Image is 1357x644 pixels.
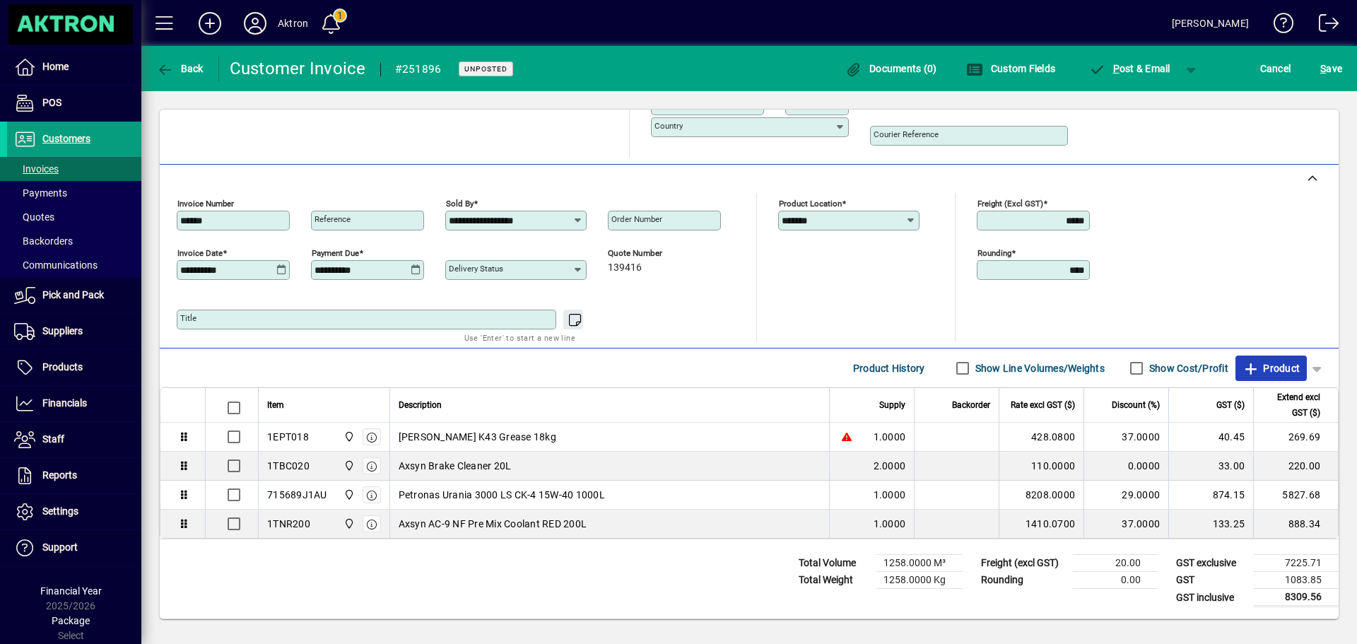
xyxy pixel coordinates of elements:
[7,314,141,349] a: Suppliers
[340,487,356,503] span: Central
[7,229,141,253] a: Backorders
[14,211,54,223] span: Quotes
[792,572,876,589] td: Total Weight
[42,397,87,409] span: Financials
[153,56,207,81] button: Back
[42,289,104,300] span: Pick and Pack
[842,56,941,81] button: Documents (0)
[966,63,1055,74] span: Custom Fields
[845,63,937,74] span: Documents (0)
[1168,481,1253,510] td: 874.15
[1088,63,1170,74] span: ost & Email
[1254,572,1339,589] td: 1083.85
[399,517,587,531] span: Axsyn AC-9 NF Pre Mix Coolant RED 200L
[156,63,204,74] span: Back
[177,248,223,258] mat-label: Invoice date
[1008,488,1075,502] div: 8208.0000
[874,459,906,473] span: 2.0000
[1083,481,1168,510] td: 29.0000
[233,11,278,36] button: Profile
[7,458,141,493] a: Reports
[399,488,605,502] span: Petronas Urania 3000 LS CK-4 15W-40 1000L
[1081,56,1177,81] button: Post & Email
[7,157,141,181] a: Invoices
[14,259,98,271] span: Communications
[1317,56,1346,81] button: Save
[977,199,1043,209] mat-label: Freight (excl GST)
[1235,356,1307,381] button: Product
[974,555,1073,572] td: Freight (excl GST)
[14,235,73,247] span: Backorders
[315,214,351,224] mat-label: Reference
[42,433,64,445] span: Staff
[847,356,931,381] button: Product History
[464,329,575,346] mat-hint: Use 'Enter' to start a new line
[312,248,359,258] mat-label: Payment due
[1254,589,1339,607] td: 8309.56
[1169,589,1254,607] td: GST inclusive
[1011,397,1075,413] span: Rate excl GST ($)
[177,199,234,209] mat-label: Invoice number
[1320,63,1326,74] span: S
[180,313,196,323] mat-label: Title
[963,56,1059,81] button: Custom Fields
[399,430,556,444] span: [PERSON_NAME] K43 Grease 18kg
[874,517,906,531] span: 1.0000
[267,488,327,502] div: 715689J1AU
[1253,423,1338,452] td: 269.69
[1169,555,1254,572] td: GST exclusive
[7,530,141,566] a: Support
[1083,452,1168,481] td: 0.0000
[42,361,83,373] span: Products
[340,429,356,445] span: Central
[874,430,906,444] span: 1.0000
[977,248,1011,258] mat-label: Rounding
[42,61,69,72] span: Home
[52,615,90,626] span: Package
[1260,57,1291,80] span: Cancel
[1253,481,1338,510] td: 5827.68
[7,350,141,385] a: Products
[876,555,963,572] td: 1258.0000 M³
[7,253,141,277] a: Communications
[267,459,310,473] div: 1TBC020
[446,199,474,209] mat-label: Sold by
[267,430,309,444] div: 1EPT018
[1112,397,1160,413] span: Discount (%)
[449,264,503,274] mat-label: Delivery status
[187,11,233,36] button: Add
[1253,452,1338,481] td: 220.00
[1253,510,1338,538] td: 888.34
[974,572,1073,589] td: Rounding
[1168,452,1253,481] td: 33.00
[7,181,141,205] a: Payments
[1172,12,1249,35] div: [PERSON_NAME]
[267,517,310,531] div: 1TNR200
[464,64,507,74] span: Unposted
[7,205,141,229] a: Quotes
[1008,459,1075,473] div: 110.0000
[42,505,78,517] span: Settings
[42,325,83,336] span: Suppliers
[14,163,59,175] span: Invoices
[876,572,963,589] td: 1258.0000 Kg
[7,278,141,313] a: Pick and Pack
[7,386,141,421] a: Financials
[42,133,90,144] span: Customers
[230,57,366,80] div: Customer Invoice
[1073,555,1158,572] td: 20.00
[42,97,61,108] span: POS
[1146,361,1228,375] label: Show Cost/Profit
[1308,3,1339,49] a: Logout
[42,541,78,553] span: Support
[141,56,219,81] app-page-header-button: Back
[1008,430,1075,444] div: 428.0800
[1262,390,1320,421] span: Extend excl GST ($)
[14,187,67,199] span: Payments
[1008,517,1075,531] div: 1410.0700
[874,129,939,139] mat-label: Courier Reference
[1320,57,1342,80] span: ave
[42,469,77,481] span: Reports
[1113,63,1120,74] span: P
[973,361,1105,375] label: Show Line Volumes/Weights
